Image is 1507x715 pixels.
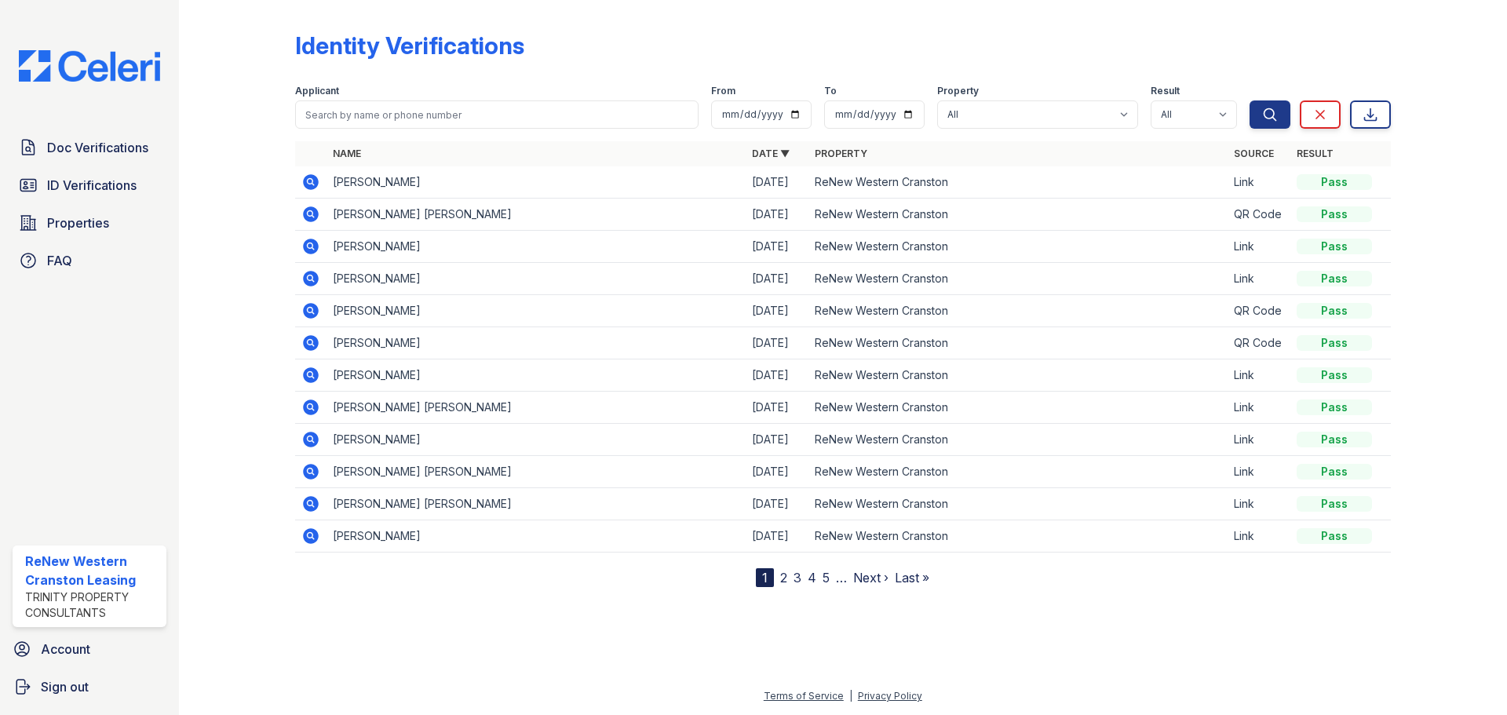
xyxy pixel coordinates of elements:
[1297,174,1372,190] div: Pass
[327,520,746,553] td: [PERSON_NAME]
[756,568,774,587] div: 1
[808,327,1228,359] td: ReNew Western Cranston
[808,166,1228,199] td: ReNew Western Cranston
[1234,148,1274,159] a: Source
[1228,392,1290,424] td: Link
[1228,199,1290,231] td: QR Code
[47,251,72,270] span: FAQ
[858,690,922,702] a: Privacy Policy
[836,568,847,587] span: …
[1228,488,1290,520] td: Link
[746,295,808,327] td: [DATE]
[1297,367,1372,383] div: Pass
[746,456,808,488] td: [DATE]
[1228,424,1290,456] td: Link
[327,392,746,424] td: [PERSON_NAME] [PERSON_NAME]
[327,488,746,520] td: [PERSON_NAME] [PERSON_NAME]
[13,132,166,163] a: Doc Verifications
[1297,399,1372,415] div: Pass
[746,263,808,295] td: [DATE]
[853,570,889,585] a: Next ›
[746,488,808,520] td: [DATE]
[794,570,801,585] a: 3
[1297,432,1372,447] div: Pass
[47,176,137,195] span: ID Verifications
[295,100,699,129] input: Search by name or phone number
[47,213,109,232] span: Properties
[746,166,808,199] td: [DATE]
[333,148,361,159] a: Name
[327,456,746,488] td: [PERSON_NAME] [PERSON_NAME]
[1228,520,1290,553] td: Link
[1297,148,1334,159] a: Result
[327,359,746,392] td: [PERSON_NAME]
[1228,359,1290,392] td: Link
[13,207,166,239] a: Properties
[1297,464,1372,480] div: Pass
[808,424,1228,456] td: ReNew Western Cranston
[764,690,844,702] a: Terms of Service
[746,392,808,424] td: [DATE]
[752,148,790,159] a: Date ▼
[13,170,166,201] a: ID Verifications
[746,199,808,231] td: [DATE]
[808,295,1228,327] td: ReNew Western Cranston
[808,520,1228,553] td: ReNew Western Cranston
[1228,327,1290,359] td: QR Code
[746,424,808,456] td: [DATE]
[746,520,808,553] td: [DATE]
[1297,239,1372,254] div: Pass
[6,50,173,82] img: CE_Logo_Blue-a8612792a0a2168367f1c8372b55b34899dd931a85d93a1a3d3e32e68fde9ad4.png
[327,166,746,199] td: [PERSON_NAME]
[808,392,1228,424] td: ReNew Western Cranston
[1297,496,1372,512] div: Pass
[808,359,1228,392] td: ReNew Western Cranston
[1228,295,1290,327] td: QR Code
[41,640,90,658] span: Account
[41,677,89,696] span: Sign out
[746,231,808,263] td: [DATE]
[808,488,1228,520] td: ReNew Western Cranston
[6,633,173,665] a: Account
[808,263,1228,295] td: ReNew Western Cranston
[808,199,1228,231] td: ReNew Western Cranston
[937,85,979,97] label: Property
[849,690,852,702] div: |
[295,31,524,60] div: Identity Verifications
[895,570,929,585] a: Last »
[780,570,787,585] a: 2
[746,359,808,392] td: [DATE]
[327,424,746,456] td: [PERSON_NAME]
[808,231,1228,263] td: ReNew Western Cranston
[1151,85,1180,97] label: Result
[1297,528,1372,544] div: Pass
[1297,303,1372,319] div: Pass
[1297,206,1372,222] div: Pass
[1228,456,1290,488] td: Link
[47,138,148,157] span: Doc Verifications
[1228,166,1290,199] td: Link
[1297,271,1372,286] div: Pass
[711,85,735,97] label: From
[808,456,1228,488] td: ReNew Western Cranston
[327,231,746,263] td: [PERSON_NAME]
[815,148,867,159] a: Property
[25,552,160,589] div: ReNew Western Cranston Leasing
[327,327,746,359] td: [PERSON_NAME]
[6,671,173,702] a: Sign out
[1297,335,1372,351] div: Pass
[1228,231,1290,263] td: Link
[25,589,160,621] div: Trinity Property Consultants
[1228,263,1290,295] td: Link
[746,327,808,359] td: [DATE]
[295,85,339,97] label: Applicant
[823,570,830,585] a: 5
[808,570,816,585] a: 4
[327,263,746,295] td: [PERSON_NAME]
[824,85,837,97] label: To
[327,199,746,231] td: [PERSON_NAME] [PERSON_NAME]
[13,245,166,276] a: FAQ
[327,295,746,327] td: [PERSON_NAME]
